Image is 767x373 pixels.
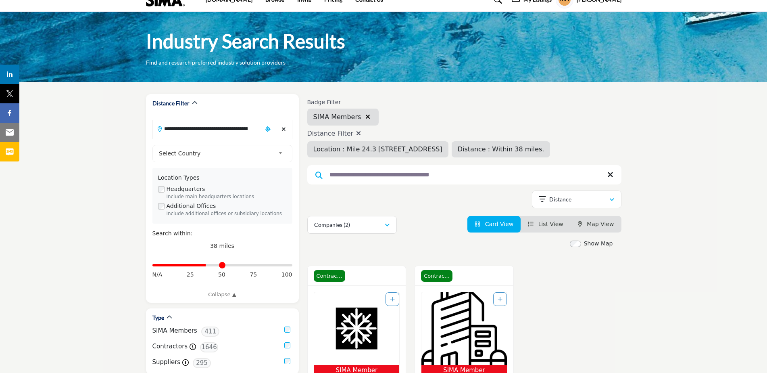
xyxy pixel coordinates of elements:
img: Priority Snow [314,292,400,365]
span: 100 [281,270,292,279]
a: Add To List [390,296,395,302]
label: SIMA Members [152,326,197,335]
label: Suppliers [152,358,181,367]
span: 411 [201,327,219,337]
span: SIMA Members [313,112,361,122]
a: View List [528,221,563,227]
span: Distance : Within 38 miles. [458,145,544,153]
span: Location : Mile 24.3 [STREET_ADDRESS] [313,145,442,153]
li: List View [521,216,571,233]
div: Location Types [158,174,287,182]
label: Contractors [152,342,188,351]
input: Suppliers checkbox [284,358,290,364]
h2: Distance Filter [152,99,190,107]
span: Select Country [159,149,275,158]
span: 295 [193,358,211,368]
li: Map View [571,216,621,233]
div: Include additional offices or subsidiary locations [167,210,287,218]
div: Clear search location [278,121,290,138]
input: Search Location [153,121,262,136]
a: Map View [578,221,614,227]
span: 38 miles [210,243,234,249]
span: Contractor [421,270,452,282]
h2: Type [152,314,164,322]
img: Battle Ridge Hydroseeding LLC [421,292,507,365]
a: Add To List [498,296,502,302]
input: Selected SIMA Members checkbox [284,327,290,333]
span: 1646 [200,342,218,352]
label: Show Map [584,239,613,248]
span: 50 [218,270,225,279]
button: Companies (2) [307,216,397,234]
span: Contractor [314,270,345,282]
h4: Distance Filter [307,130,550,137]
span: Map View [587,221,614,227]
h1: Industry Search Results [146,29,345,54]
span: Card View [485,221,513,227]
label: Headquarters [167,185,205,193]
span: N/A [152,270,163,279]
div: Choose your current location [262,121,274,138]
h6: Badge Filter [307,99,379,106]
span: 25 [187,270,194,279]
p: Distance [549,195,571,203]
button: Distance [532,191,621,208]
div: Include main headquarters locations [167,193,287,201]
p: Find and research preferred industry solution providers [146,59,286,67]
span: List View [538,221,563,227]
p: Companies (2) [314,221,350,229]
label: Additional Offices [167,202,216,210]
a: Collapse ▲ [152,291,292,299]
a: View Card [475,221,513,227]
span: 75 [250,270,257,279]
div: Search within: [152,229,292,238]
input: Search Keyword [307,165,621,184]
li: Card View [467,216,521,233]
input: Contractors checkbox [284,342,290,348]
